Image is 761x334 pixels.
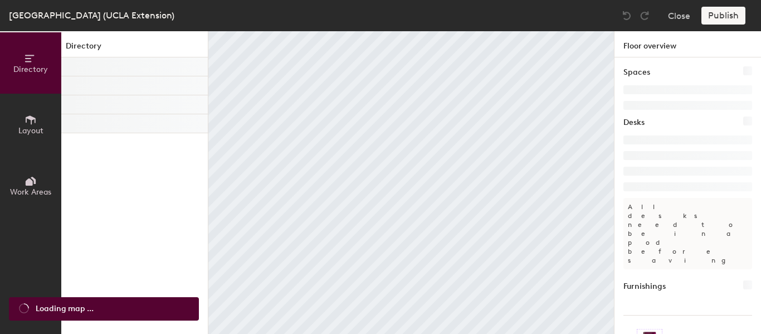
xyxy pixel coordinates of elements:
[623,198,752,269] p: All desks need to be in a pod before saving
[614,31,761,57] h1: Floor overview
[623,280,666,293] h1: Furnishings
[9,8,174,22] div: [GEOGRAPHIC_DATA] (UCLA Extension)
[621,10,632,21] img: Undo
[623,66,650,79] h1: Spaces
[623,117,645,129] h1: Desks
[13,65,48,74] span: Directory
[61,40,208,57] h1: Directory
[208,31,614,334] canvas: Map
[18,126,43,135] span: Layout
[10,187,51,197] span: Work Areas
[36,303,94,315] span: Loading map ...
[668,7,690,25] button: Close
[639,10,650,21] img: Redo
